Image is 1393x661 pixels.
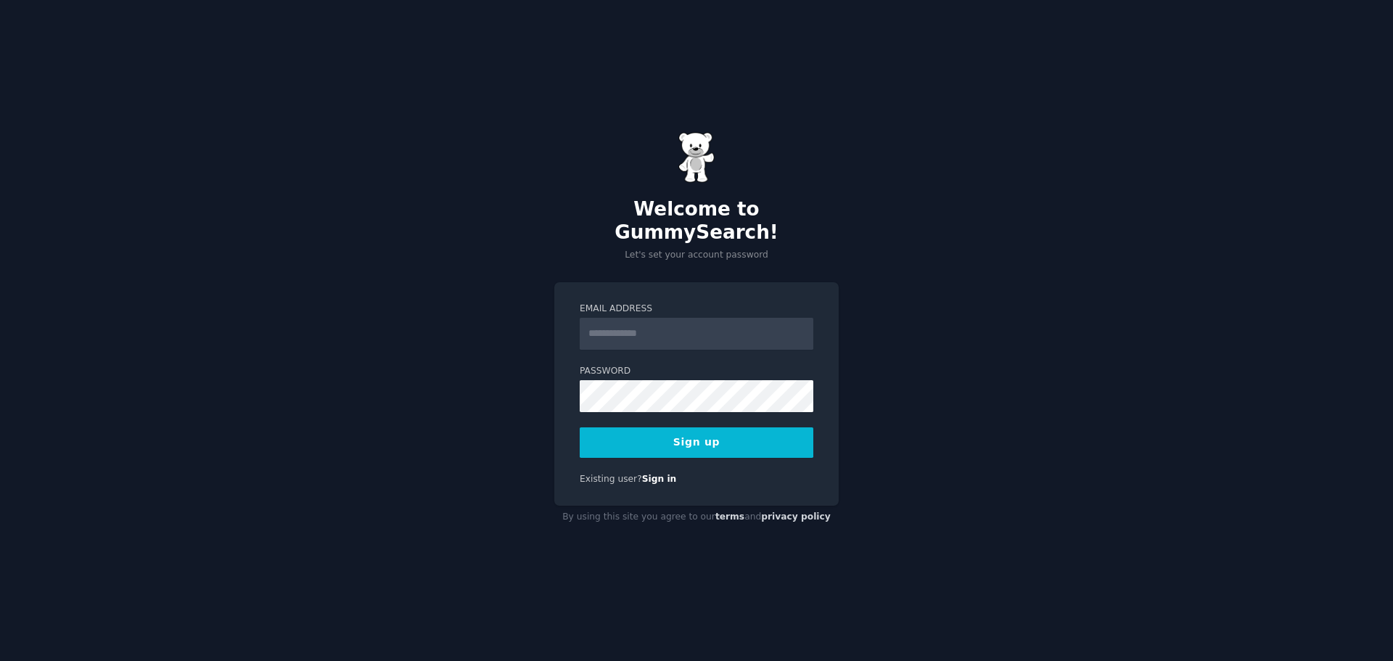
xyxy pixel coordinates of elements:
[580,365,813,378] label: Password
[554,198,839,244] h2: Welcome to GummySearch!
[580,474,642,484] span: Existing user?
[554,506,839,529] div: By using this site you agree to our and
[580,427,813,458] button: Sign up
[761,512,831,522] a: privacy policy
[580,303,813,316] label: Email Address
[642,474,677,484] a: Sign in
[678,132,715,183] img: Gummy Bear
[554,249,839,262] p: Let's set your account password
[715,512,744,522] a: terms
